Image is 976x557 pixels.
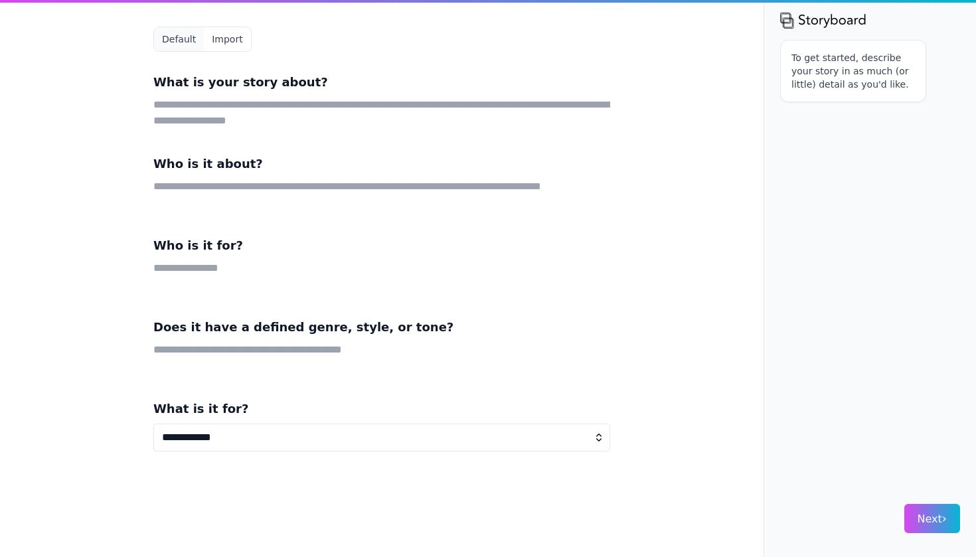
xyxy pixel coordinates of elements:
button: Default [154,27,204,51]
p: To get started, describe your story in as much (or little) detail as you'd like. [791,51,915,91]
h3: What is your story about? [153,73,610,92]
h3: What is it for? [153,400,610,418]
h3: Who is it for? [153,236,610,255]
button: Next› [904,504,960,533]
h3: Who is it about? [153,155,610,173]
span: › [942,511,947,525]
span: Next [918,513,947,525]
button: Import [204,27,250,51]
img: storyboard [780,11,866,29]
h3: Does it have a defined genre, style, or tone? [153,318,610,337]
